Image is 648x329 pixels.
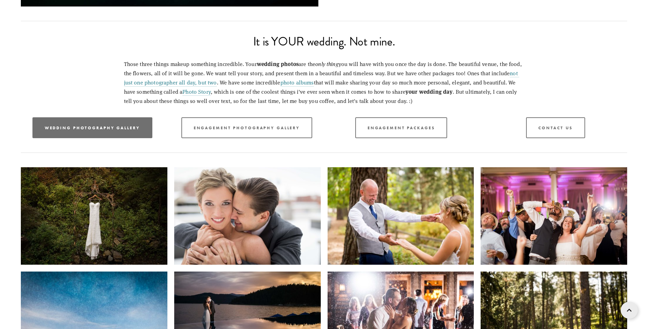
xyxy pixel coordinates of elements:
a: Engagement Photography Gallery [181,117,312,138]
p: Those three things makeup something incredible. Your are the you will have with you once the day ... [124,59,524,106]
a: Wedding Photography Gallery [32,117,152,138]
img: LooyengaPhotography-0606.jpg [481,167,627,265]
a: photo albums [280,79,314,87]
img: LooyengaPhotography-0224-3.jpg [327,167,474,265]
a: Contact Us [526,117,585,138]
a: Engagement Packages [355,117,447,138]
a: not just one photographer all day, but two [124,69,519,87]
h2: It is YOUR wedding. Not mine. [21,36,627,48]
strong: wedding photos [257,60,299,68]
img: LooyengaPhotography-0087.jpg [21,167,167,265]
a: Photo Story [182,88,211,96]
strong: your wedding day [405,88,453,95]
img: LooyengaPhotography-0173.jpg [174,167,321,265]
em: only thing [315,60,339,67]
